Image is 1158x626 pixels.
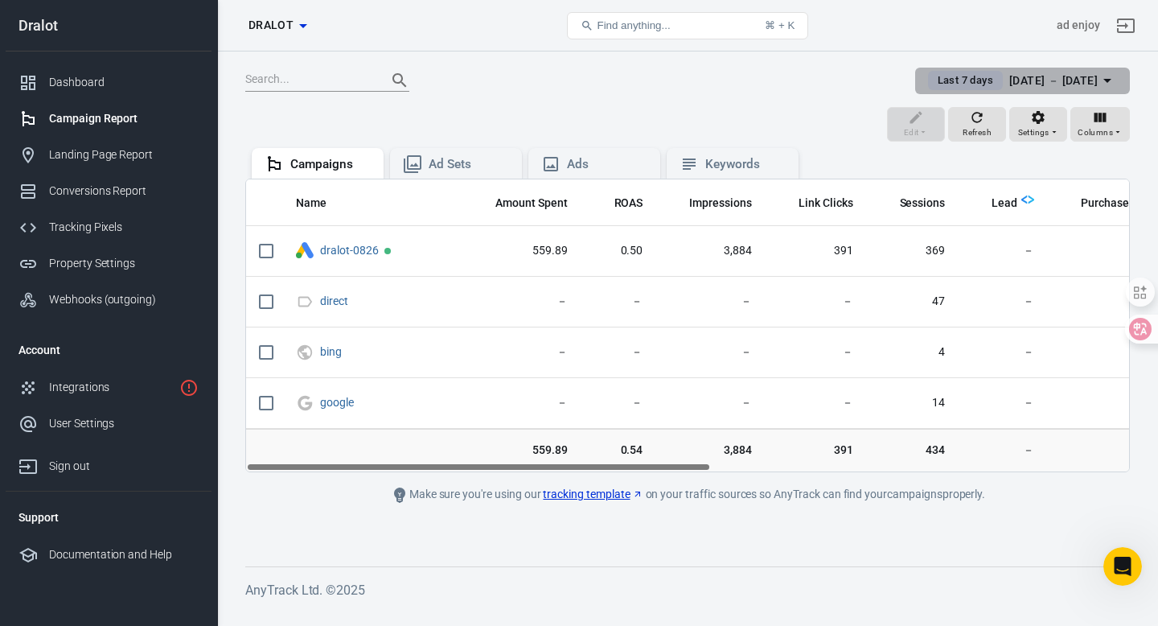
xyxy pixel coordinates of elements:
[778,243,853,259] span: 391
[567,12,808,39] button: Find anything...⌘ + K
[179,378,199,397] svg: 3 networks not verified yet
[6,282,211,318] a: Webhooks (outgoing)
[49,74,199,91] div: Dashboard
[296,292,314,311] svg: Direct
[474,193,568,212] span: The estimated total amount of money you've spent on your campaign, ad set or ad during its schedule.
[6,331,211,369] li: Account
[879,294,946,310] span: 47
[320,295,351,307] span: direct
[971,344,1034,360] span: －
[320,396,354,409] a: google
[6,173,211,209] a: Conversions Report
[971,243,1034,259] span: －
[689,193,752,212] span: The number of times your ads were on screen.
[963,126,992,140] span: Refresh
[326,485,1049,505] div: Make sure you're using our on your traffic sources so AnyTrack can find your campaigns properly.
[1060,395,1146,411] span: －
[49,219,199,236] div: Tracking Pixels
[237,10,318,40] button: Dralot
[49,546,199,563] div: Documentation and Help
[474,243,568,259] span: 559.89
[668,294,752,310] span: －
[1078,126,1113,140] span: Columns
[320,397,356,408] span: google
[879,243,946,259] span: 369
[915,68,1130,94] button: Last 7 days[DATE] － [DATE]
[380,61,419,100] button: Search
[474,294,568,310] span: －
[799,193,853,212] span: The number of clicks on links within the ad that led to advertiser-specified destinations
[296,196,326,212] span: Name
[6,498,211,537] li: Support
[971,196,1017,212] span: Lead
[248,15,294,35] span: Dralot
[879,443,946,459] span: 434
[668,395,752,411] span: －
[1060,294,1146,310] span: 1
[900,196,946,212] span: Sessions
[971,294,1034,310] span: －
[765,19,795,31] div: ⌘ + K
[1009,71,1098,91] div: [DATE] － [DATE]
[49,255,199,272] div: Property Settings
[567,156,647,173] div: Ads
[879,344,946,360] span: 4
[6,442,211,484] a: Sign out
[614,193,643,212] span: The total return on ad spend
[1060,243,1146,259] span: 8
[543,486,643,503] a: tracking template
[474,395,568,411] span: －
[597,19,670,31] span: Find anything...
[879,196,946,212] span: Sessions
[320,294,348,307] a: direct
[593,243,643,259] span: 0.50
[668,443,752,459] span: 3,884
[1057,17,1100,34] div: Account id: 80ocPmht
[705,156,786,173] div: Keywords
[1107,6,1145,45] a: Sign out
[668,193,752,212] span: The number of times your ads were on screen.
[320,245,381,256] span: dralot-0826
[614,196,643,212] span: ROAS
[689,196,752,212] span: Impressions
[320,346,344,357] span: bing
[1070,107,1130,142] button: Columns
[495,193,568,212] span: The estimated total amount of money you've spent on your campaign, ad set or ad during its schedule.
[1018,126,1049,140] span: Settings
[6,209,211,245] a: Tracking Pixels
[948,107,1006,142] button: Refresh
[49,458,199,475] div: Sign out
[593,294,643,310] span: －
[1060,443,1146,459] span: 9
[778,193,853,212] span: The number of clicks on links within the ad that led to advertiser-specified destinations
[6,101,211,137] a: Campaign Report
[245,580,1130,600] h6: AnyTrack Ltd. © 2025
[992,196,1017,212] span: Lead
[6,137,211,173] a: Landing Page Report
[49,146,199,163] div: Landing Page Report
[49,379,173,396] div: Integrations
[245,70,374,91] input: Search...
[6,19,211,33] div: Dralot
[49,110,199,127] div: Campaign Report
[593,395,643,411] span: －
[429,156,509,173] div: Ad Sets
[799,196,853,212] span: Link Clicks
[6,64,211,101] a: Dashboard
[1081,196,1129,212] span: Purchase
[6,406,211,442] a: User Settings
[1060,344,1146,360] span: －
[6,245,211,282] a: Property Settings
[296,242,314,261] div: Google Ads
[593,344,643,360] span: －
[778,443,853,459] span: 391
[593,443,643,459] span: 0.54
[320,244,379,257] a: dralot-0826
[246,179,1129,472] div: scrollable content
[931,72,1000,89] span: Last 7 days
[384,248,391,254] span: Active
[1060,196,1129,212] span: Purchase
[778,395,853,411] span: －
[1021,193,1034,206] img: Logo
[1103,547,1142,586] iframe: Intercom live chat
